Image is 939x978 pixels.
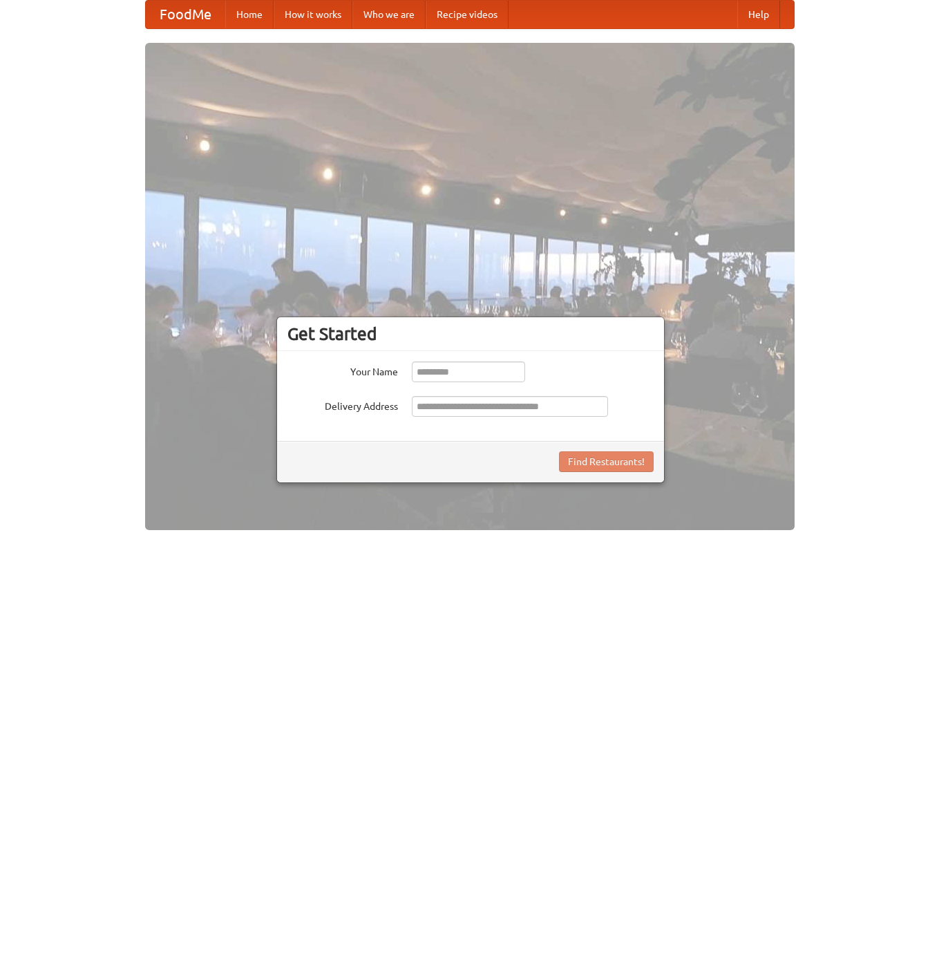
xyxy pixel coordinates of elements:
[287,361,398,379] label: Your Name
[287,396,398,413] label: Delivery Address
[426,1,509,28] a: Recipe videos
[287,323,654,344] h3: Get Started
[274,1,352,28] a: How it works
[146,1,225,28] a: FoodMe
[737,1,780,28] a: Help
[352,1,426,28] a: Who we are
[559,451,654,472] button: Find Restaurants!
[225,1,274,28] a: Home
